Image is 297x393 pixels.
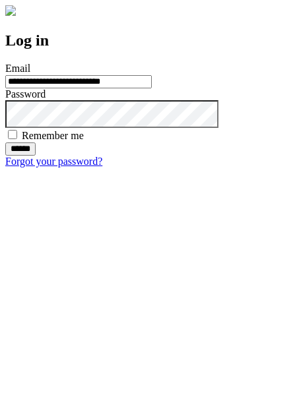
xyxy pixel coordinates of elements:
label: Remember me [22,130,84,141]
label: Email [5,63,30,74]
img: logo-4e3dc11c47720685a147b03b5a06dd966a58ff35d612b21f08c02c0306f2b779.png [5,5,16,16]
h2: Log in [5,32,292,49]
a: Forgot your password? [5,156,102,167]
label: Password [5,88,46,100]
